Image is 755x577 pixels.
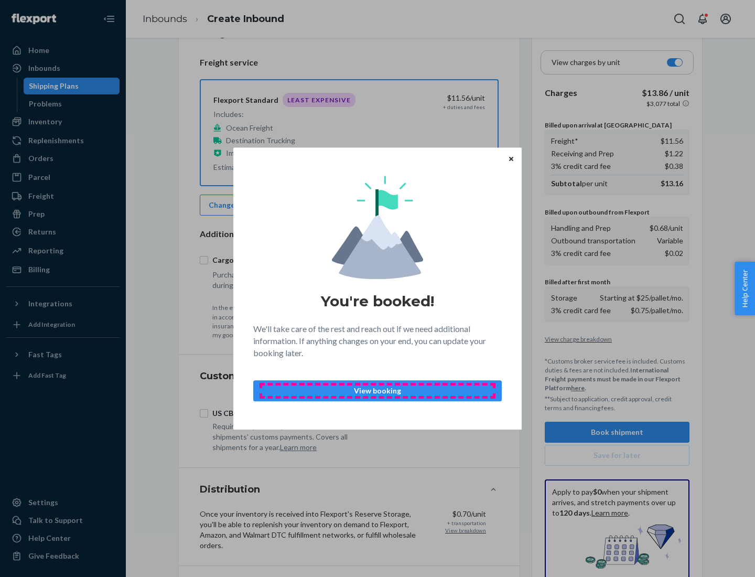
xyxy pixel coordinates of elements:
button: Close [506,153,516,164]
p: View booking [262,386,493,396]
h1: You're booked! [321,292,434,311]
button: View booking [253,380,502,401]
img: svg+xml,%3Csvg%20viewBox%3D%220%200%20174%20197%22%20fill%3D%22none%22%20xmlns%3D%22http%3A%2F%2F... [332,176,423,279]
p: We'll take care of the rest and reach out if we need additional information. If anything changes ... [253,323,502,359]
